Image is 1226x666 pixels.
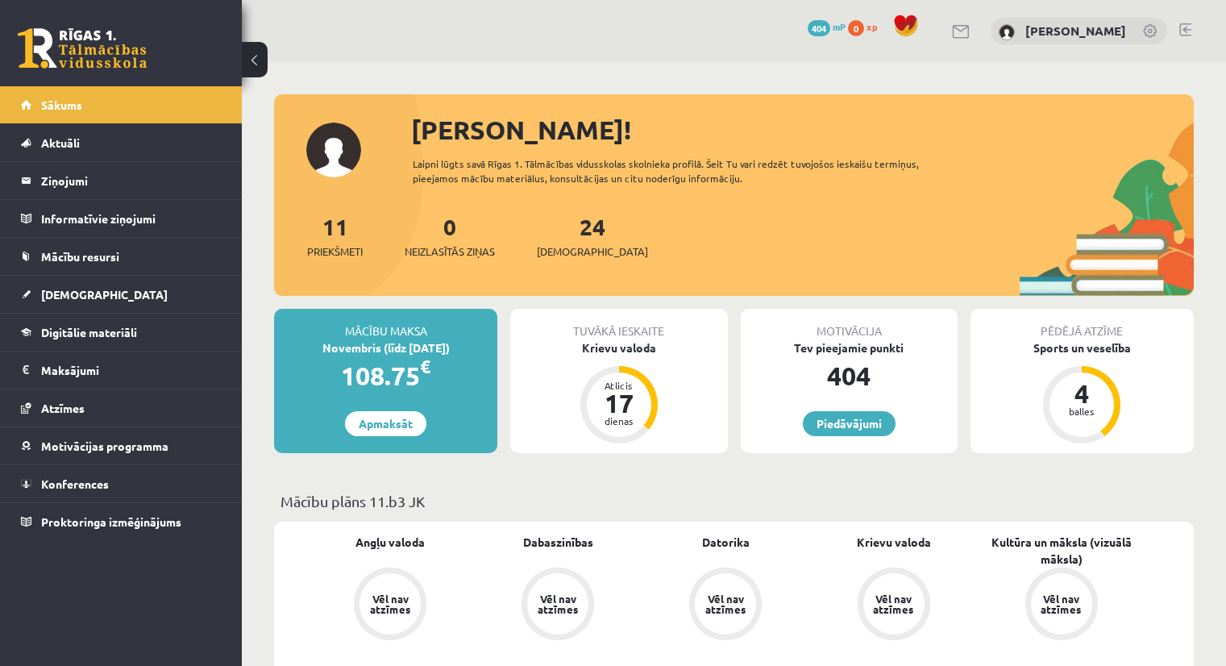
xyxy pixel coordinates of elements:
a: Informatīvie ziņojumi [21,200,222,237]
div: Vēl nav atzīmes [535,593,580,614]
span: Proktoringa izmēģinājums [41,514,181,529]
a: Vēl nav atzīmes [306,568,474,643]
span: 0 [848,20,864,36]
a: Digitālie materiāli [21,314,222,351]
span: 404 [808,20,830,36]
a: Vēl nav atzīmes [642,568,809,643]
a: Krievu valoda Atlicis 17 dienas [510,339,727,446]
div: Mācību maksa [274,309,497,339]
a: [DEMOGRAPHIC_DATA] [21,276,222,313]
a: 0 xp [848,20,885,33]
span: Mācību resursi [41,249,119,264]
a: Motivācijas programma [21,427,222,464]
img: Laura Ungure [999,24,1015,40]
a: [PERSON_NAME] [1025,23,1126,39]
a: Dabaszinības [523,534,593,551]
a: Maksājumi [21,352,222,389]
div: Krievu valoda [510,339,727,356]
legend: Maksājumi [41,352,222,389]
div: [PERSON_NAME]! [411,110,1194,149]
div: balles [1058,406,1106,416]
div: Atlicis [595,381,643,390]
span: Priekšmeti [307,244,363,260]
a: Atzīmes [21,389,222,427]
div: Tev pieejamie punkti [741,339,958,356]
a: 24[DEMOGRAPHIC_DATA] [537,212,648,260]
span: Sākums [41,98,82,112]
div: 108.75 [274,356,497,395]
div: 404 [741,356,958,395]
a: Krievu valoda [857,534,931,551]
a: 404 mP [808,20,846,33]
a: Rīgas 1. Tālmācības vidusskola [18,28,147,69]
div: Sports un veselība [970,339,1194,356]
span: Aktuāli [41,135,80,150]
span: Neizlasītās ziņas [405,244,495,260]
a: Mācību resursi [21,238,222,275]
div: Vēl nav atzīmes [1039,593,1084,614]
a: Vēl nav atzīmes [810,568,978,643]
span: € [420,355,430,378]
span: mP [833,20,846,33]
p: Mācību plāns 11.b3 JK [281,490,1187,512]
div: Laipni lūgts savā Rīgas 1. Tālmācības vidusskolas skolnieka profilā. Šeit Tu vari redzēt tuvojošo... [413,156,965,185]
div: 17 [595,390,643,416]
a: Aktuāli [21,124,222,161]
div: 4 [1058,381,1106,406]
div: Vēl nav atzīmes [368,593,413,614]
span: Motivācijas programma [41,439,168,453]
span: Atzīmes [41,401,85,415]
a: Kultūra un māksla (vizuālā māksla) [978,534,1145,568]
legend: Informatīvie ziņojumi [41,200,222,237]
span: [DEMOGRAPHIC_DATA] [537,244,648,260]
div: Vēl nav atzīmes [703,593,748,614]
span: [DEMOGRAPHIC_DATA] [41,287,168,302]
a: Vēl nav atzīmes [474,568,642,643]
div: Tuvākā ieskaite [510,309,727,339]
a: Konferences [21,465,222,502]
div: Novembris (līdz [DATE]) [274,339,497,356]
div: Vēl nav atzīmes [871,593,916,614]
a: Vēl nav atzīmes [978,568,1145,643]
div: dienas [595,416,643,426]
span: xp [867,20,877,33]
a: Apmaksāt [345,411,426,436]
a: Datorika [702,534,750,551]
a: 11Priekšmeti [307,212,363,260]
a: 0Neizlasītās ziņas [405,212,495,260]
div: Motivācija [741,309,958,339]
a: Sākums [21,86,222,123]
a: Proktoringa izmēģinājums [21,503,222,540]
legend: Ziņojumi [41,162,222,199]
a: Angļu valoda [355,534,425,551]
a: Ziņojumi [21,162,222,199]
div: Pēdējā atzīme [970,309,1194,339]
span: Konferences [41,477,109,491]
a: Piedāvājumi [803,411,896,436]
span: Digitālie materiāli [41,325,137,339]
a: Sports un veselība 4 balles [970,339,1194,446]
